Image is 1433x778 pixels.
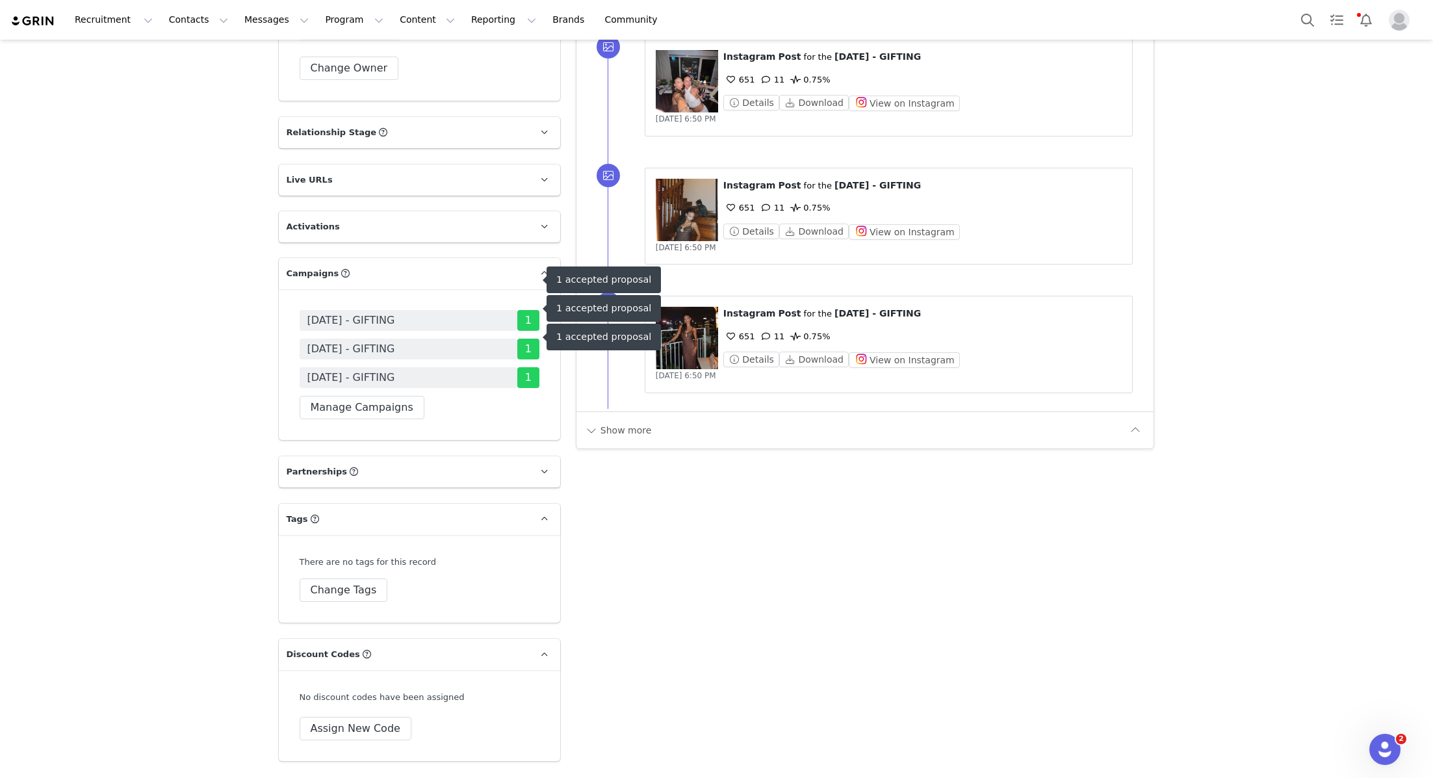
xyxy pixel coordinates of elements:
[237,5,316,34] button: Messages
[849,352,960,368] button: View on Instagram
[584,420,652,441] button: Show more
[392,5,463,34] button: Content
[723,352,779,367] button: Details
[779,352,849,367] button: Download
[307,370,395,385] span: [DATE] - GIFTING
[161,5,236,34] button: Contacts
[849,98,960,108] a: View on Instagram
[307,341,395,357] span: [DATE] - GIFTING
[300,717,411,740] button: Assign New Code
[1293,5,1322,34] button: Search
[287,220,340,233] span: Activations
[788,203,830,213] span: 0.75%
[300,691,539,704] div: No discount codes have been assigned
[597,5,671,34] a: Community
[788,331,830,341] span: 0.75%
[1389,10,1410,31] img: placeholder-profile.jpg
[656,371,716,380] span: [DATE] 6:50 PM
[723,308,776,318] span: Instagram
[723,224,779,239] button: Details
[656,114,716,123] span: [DATE] 6:50 PM
[656,243,716,252] span: [DATE] 6:50 PM
[67,5,161,34] button: Recruitment
[10,10,534,25] body: Rich Text Area. Press ALT-0 for help.
[300,57,399,80] button: Change Owner
[849,355,960,365] a: View on Instagram
[834,308,921,318] span: [DATE] - GIFTING
[556,274,651,285] div: 1 accepted proposal
[1396,734,1406,744] span: 2
[723,179,1122,192] p: ⁨ ⁩ ⁨ ⁩ for the ⁨ ⁩
[779,180,801,190] span: Post
[723,331,755,341] span: 651
[849,224,960,240] button: View on Instagram
[758,203,785,213] span: 11
[779,51,801,62] span: Post
[849,96,960,111] button: View on Instagram
[723,51,776,62] span: Instagram
[779,95,849,110] button: Download
[723,75,755,84] span: 651
[463,5,544,34] button: Reporting
[287,465,348,478] span: Partnerships
[307,313,395,328] span: [DATE] - GIFTING
[556,303,651,314] div: 1 accepted proposal
[723,180,776,190] span: Instagram
[287,174,333,187] span: Live URLs
[834,180,921,190] span: [DATE] - GIFTING
[10,15,56,27] img: grin logo
[723,95,779,110] button: Details
[317,5,391,34] button: Program
[545,5,596,34] a: Brands
[287,267,339,280] span: Campaigns
[517,339,539,359] span: 1
[300,396,424,419] button: Manage Campaigns
[517,367,539,388] span: 1
[287,126,377,139] span: Relationship Stage
[834,51,921,62] span: [DATE] - GIFTING
[723,307,1122,320] p: ⁨ ⁩ ⁨ ⁩ for the ⁨ ⁩
[723,50,1122,64] p: ⁨ ⁩ ⁨ ⁩ for the ⁨ ⁩
[849,227,960,237] a: View on Instagram
[556,331,651,343] div: 1 accepted proposal
[758,331,785,341] span: 11
[300,556,436,569] div: There are no tags for this record
[1323,5,1351,34] a: Tasks
[300,578,388,602] button: Change Tags
[287,513,308,526] span: Tags
[517,310,539,331] span: 1
[788,75,830,84] span: 0.75%
[1352,5,1380,34] button: Notifications
[779,224,849,239] button: Download
[287,648,360,661] span: Discount Codes
[723,203,755,213] span: 651
[1381,10,1423,31] button: Profile
[1369,734,1401,765] iframe: Intercom live chat
[779,308,801,318] span: Post
[758,75,785,84] span: 11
